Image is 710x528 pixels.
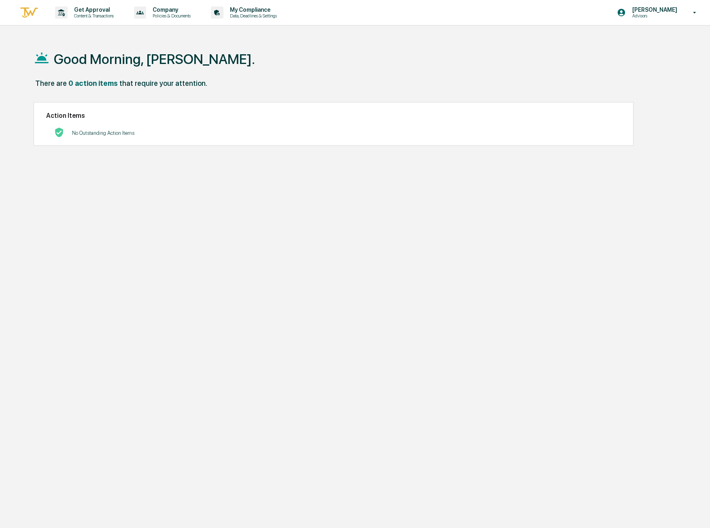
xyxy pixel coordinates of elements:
p: Policies & Documents [146,13,195,19]
p: Advisors [626,13,681,19]
div: 0 action items [68,79,118,87]
img: No Actions logo [54,128,64,137]
p: Data, Deadlines & Settings [223,13,281,19]
p: My Compliance [223,6,281,13]
h1: Good Morning, [PERSON_NAME]. [54,51,255,67]
p: [PERSON_NAME] [626,6,681,13]
p: Company [146,6,195,13]
div: that require your attention. [119,79,207,87]
p: Content & Transactions [68,13,118,19]
p: No Outstanding Action Items [72,130,134,136]
img: logo [19,6,39,19]
p: Get Approval [68,6,118,13]
div: There are [35,79,67,87]
h2: Action Items [46,112,621,119]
